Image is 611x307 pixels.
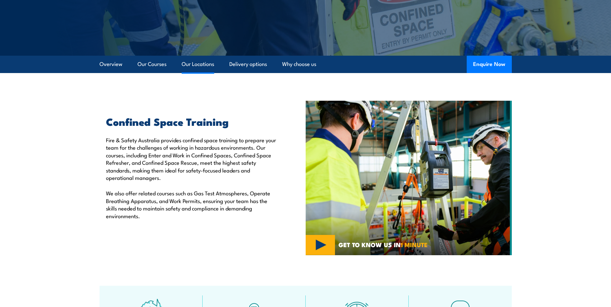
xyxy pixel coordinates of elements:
[306,101,512,255] img: Confined Space Courses Australia
[182,56,214,73] a: Our Locations
[106,136,276,181] p: Fire & Safety Australia provides confined space training to prepare your team for the challenges ...
[100,56,122,73] a: Overview
[401,240,428,249] strong: 1 MINUTE
[339,242,428,247] span: GET TO KNOW US IN
[282,56,316,73] a: Why choose us
[229,56,267,73] a: Delivery options
[467,56,512,73] button: Enquire Now
[106,117,276,126] h2: Confined Space Training
[138,56,167,73] a: Our Courses
[106,189,276,219] p: We also offer related courses such as Gas Test Atmospheres, Operate Breathing Apparatus, and Work...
